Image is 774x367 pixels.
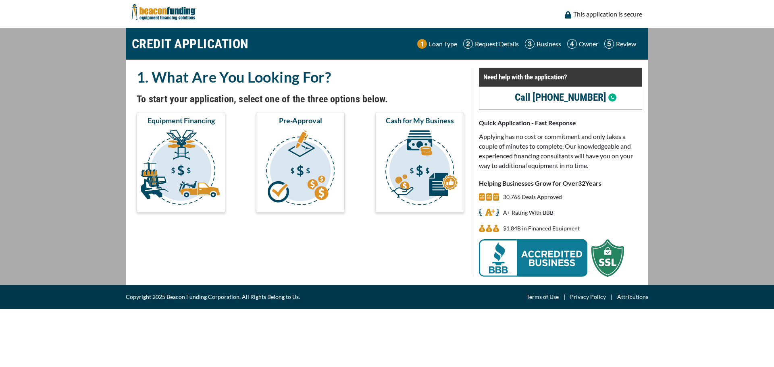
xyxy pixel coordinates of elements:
[137,112,225,213] button: Equipment Financing
[126,292,300,302] span: Copyright 2025 Beacon Funding Corporation. All Rights Belong to Us.
[475,39,519,49] p: Request Details
[132,32,249,56] h1: CREDIT APPLICATION
[616,39,636,49] p: Review
[377,129,462,209] img: Cash for My Business
[258,129,343,209] img: Pre-Approval
[503,192,562,202] p: 30,766 Deals Approved
[386,116,454,125] span: Cash for My Business
[479,178,642,188] p: Helping Businesses Grow for Over Years
[479,239,624,277] img: BBB Acredited Business and SSL Protection
[578,179,585,187] span: 32
[148,116,215,125] span: Equipment Financing
[479,118,642,128] p: Quick Application - Fast Response
[137,68,464,86] h2: 1. What Are You Looking For?
[606,292,617,302] span: |
[503,224,580,233] p: $1,842,298,412 in Financed Equipment
[617,292,648,302] a: Attributions
[417,39,427,49] img: Step 1
[526,292,559,302] a: Terms of Use
[573,9,642,19] p: This application is secure
[604,39,614,49] img: Step 5
[537,39,561,49] p: Business
[483,72,638,82] p: Need help with the application?
[567,39,577,49] img: Step 4
[570,292,606,302] a: Privacy Policy
[429,39,457,49] p: Loan Type
[375,112,464,213] button: Cash for My Business
[559,292,570,302] span: |
[256,112,345,213] button: Pre-Approval
[503,208,553,218] p: A+ Rating With BBB
[463,39,473,49] img: Step 2
[565,11,571,19] img: lock icon to convery security
[137,92,464,106] h4: To start your application, select one of the three options below.
[525,39,535,49] img: Step 3
[279,116,322,125] span: Pre-Approval
[515,91,606,103] a: Call [PHONE_NUMBER]
[479,132,642,170] p: Applying has no cost or commitment and only takes a couple of minutes to complete. Our knowledgea...
[138,129,224,209] img: Equipment Financing
[579,39,598,49] p: Owner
